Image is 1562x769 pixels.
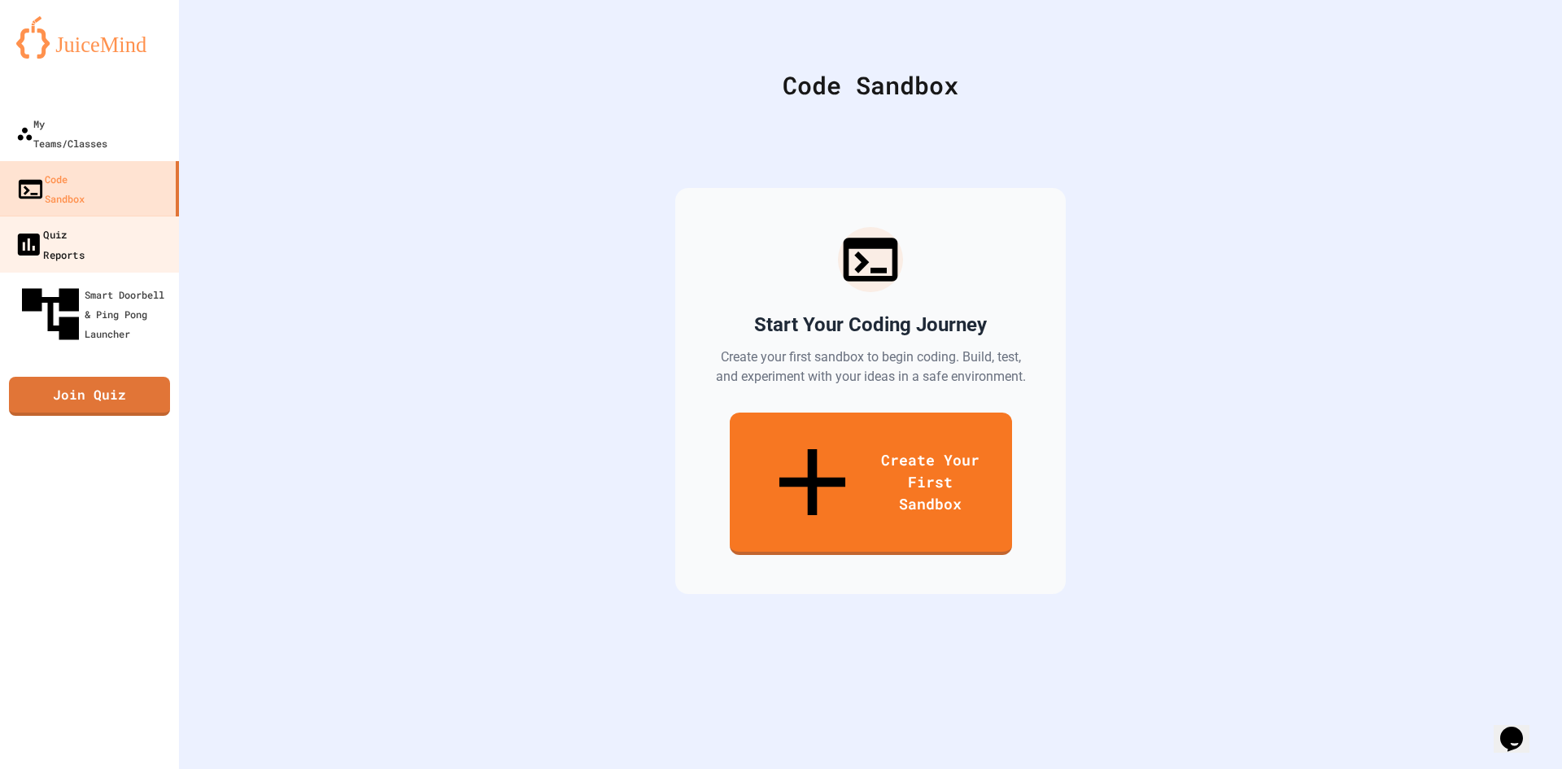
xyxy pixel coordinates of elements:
[16,16,163,59] img: logo-orange.svg
[714,347,1027,387] p: Create your first sandbox to begin coding. Build, test, and experiment with your ideas in a safe ...
[730,413,1012,555] a: Create Your First Sandbox
[220,67,1521,103] div: Code Sandbox
[14,224,85,264] div: Quiz Reports
[754,312,987,338] h2: Start Your Coding Journey
[9,377,170,416] a: Join Quiz
[16,169,85,208] div: Code Sandbox
[16,280,172,348] div: Smart Doorbell & Ping Pong Launcher
[16,114,107,153] div: My Teams/Classes
[1494,704,1546,753] iframe: chat widget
